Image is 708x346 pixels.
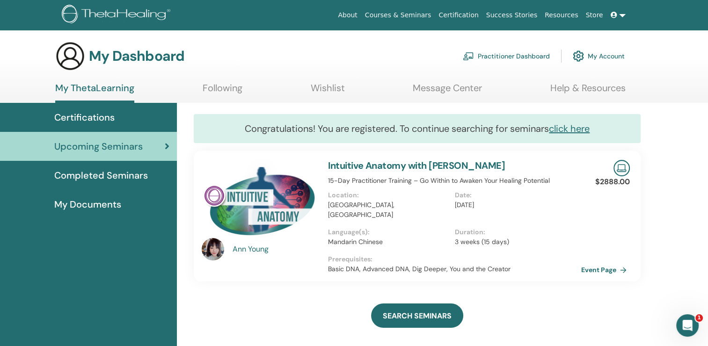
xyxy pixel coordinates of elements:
[328,176,581,186] p: 15-Day Practitioner Training – Go Within to Awaken Your Healing Potential
[455,200,576,210] p: [DATE]
[54,139,143,153] span: Upcoming Seminars
[328,264,581,274] p: Basic DNA, Advanced DNA, Dig Deeper, You and the Creator
[194,114,641,143] div: Congratulations! You are registered. To continue searching for seminars
[550,82,626,101] a: Help & Resources
[328,159,505,172] a: Intuitive Anatomy with [PERSON_NAME]
[328,190,449,200] p: Location :
[413,82,482,101] a: Message Center
[55,82,134,103] a: My ThetaLearning
[371,303,463,328] a: SEARCH SEMINARS
[695,314,703,322] span: 1
[463,52,474,60] img: chalkboard-teacher.svg
[573,46,625,66] a: My Account
[233,244,319,255] a: Ann Young
[549,123,590,135] a: click here
[202,160,317,241] img: Intuitive Anatomy
[54,110,115,124] span: Certifications
[582,7,607,24] a: Store
[328,237,449,247] p: Mandarin Chinese
[361,7,435,24] a: Courses & Seminars
[62,5,174,26] img: logo.png
[89,48,184,65] h3: My Dashboard
[54,168,148,182] span: Completed Seminars
[203,82,242,101] a: Following
[613,160,630,176] img: Live Online Seminar
[202,238,224,260] img: default.jpg
[455,227,576,237] p: Duration :
[676,314,699,337] iframe: Intercom live chat
[573,48,584,64] img: cog.svg
[334,7,361,24] a: About
[383,311,452,321] span: SEARCH SEMINARS
[328,254,581,264] p: Prerequisites :
[328,227,449,237] p: Language(s) :
[455,237,576,247] p: 3 weeks (15 days)
[482,7,541,24] a: Success Stories
[463,46,550,66] a: Practitioner Dashboard
[435,7,482,24] a: Certification
[54,197,121,211] span: My Documents
[581,263,630,277] a: Event Page
[455,190,576,200] p: Date :
[55,41,85,71] img: generic-user-icon.jpg
[328,200,449,220] p: [GEOGRAPHIC_DATA], [GEOGRAPHIC_DATA]
[541,7,582,24] a: Resources
[595,176,630,187] p: $2888.00
[311,82,345,101] a: Wishlist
